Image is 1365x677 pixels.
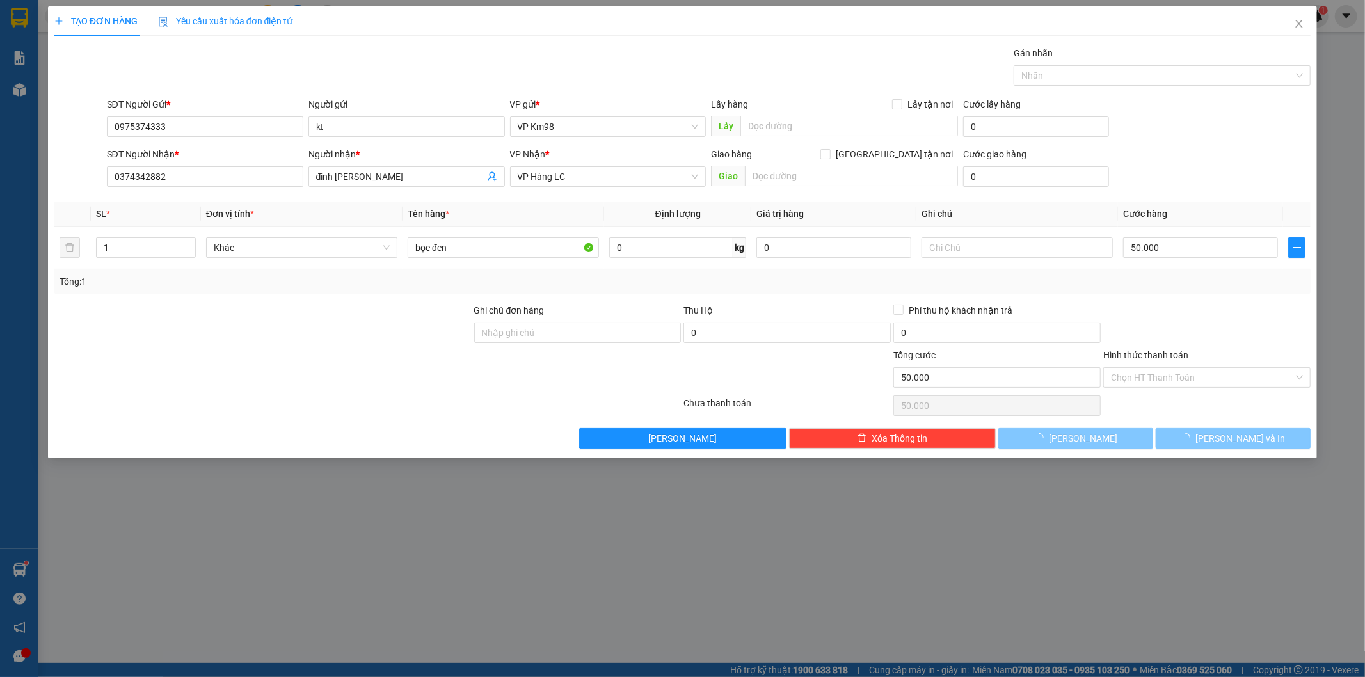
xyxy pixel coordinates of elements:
input: Ghi chú đơn hàng [474,323,682,343]
input: Dọc đường [745,166,958,186]
label: Ghi chú đơn hàng [474,305,545,315]
span: [PERSON_NAME] và In [1195,431,1285,445]
input: Dọc đường [740,116,958,136]
span: VP Nhận [510,149,546,159]
label: Cước giao hàng [963,149,1026,159]
button: [PERSON_NAME] và In [1156,428,1311,449]
button: [PERSON_NAME] [579,428,786,449]
input: 0 [756,237,911,258]
button: deleteXóa Thông tin [789,428,996,449]
span: Khác [214,238,390,257]
span: Giao [711,166,745,186]
input: Cước giao hàng [963,166,1109,187]
span: Xóa Thông tin [872,431,927,445]
span: SL [96,209,106,219]
span: kg [733,237,746,258]
span: TẠO ĐƠN HÀNG [54,16,138,26]
span: loading [1035,433,1049,442]
input: Ghi Chú [922,237,1113,258]
span: Lấy [711,116,740,136]
span: [GEOGRAPHIC_DATA] tận nơi [831,147,958,161]
span: [PERSON_NAME] [648,431,717,445]
span: Lấy tận nơi [902,97,958,111]
label: Cước lấy hàng [963,99,1021,109]
button: [PERSON_NAME] [998,428,1153,449]
span: plus [1289,243,1305,253]
button: Close [1281,6,1317,42]
input: Cước lấy hàng [963,116,1109,137]
span: Định lượng [655,209,701,219]
div: Người gửi [308,97,505,111]
span: Tổng cước [893,350,936,360]
img: icon [158,17,168,27]
div: Chưa thanh toán [683,396,893,418]
label: Gán nhãn [1014,48,1053,58]
button: plus [1288,237,1305,258]
span: [PERSON_NAME] [1049,431,1117,445]
span: Giao hàng [711,149,752,159]
div: Người nhận [308,147,505,161]
span: user-add [487,171,497,182]
div: SĐT Người Nhận [107,147,303,161]
span: delete [858,433,866,443]
input: VD: Bàn, Ghế [408,237,599,258]
span: Yêu cầu xuất hóa đơn điện tử [158,16,293,26]
span: VP Km98 [518,117,699,136]
span: plus [54,17,63,26]
span: Tên hàng [408,209,449,219]
span: Phí thu hộ khách nhận trả [904,303,1018,317]
span: close [1294,19,1304,29]
span: loading [1181,433,1195,442]
div: Tổng: 1 [60,275,527,289]
span: Giá trị hàng [756,209,804,219]
span: Lấy hàng [711,99,748,109]
div: VP gửi [510,97,706,111]
span: Đơn vị tính [206,209,254,219]
span: Thu Hộ [683,305,713,315]
div: SĐT Người Gửi [107,97,303,111]
button: delete [60,237,80,258]
label: Hình thức thanh toán [1103,350,1188,360]
th: Ghi chú [916,202,1118,227]
span: Cước hàng [1123,209,1167,219]
span: VP Hàng LC [518,167,699,186]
